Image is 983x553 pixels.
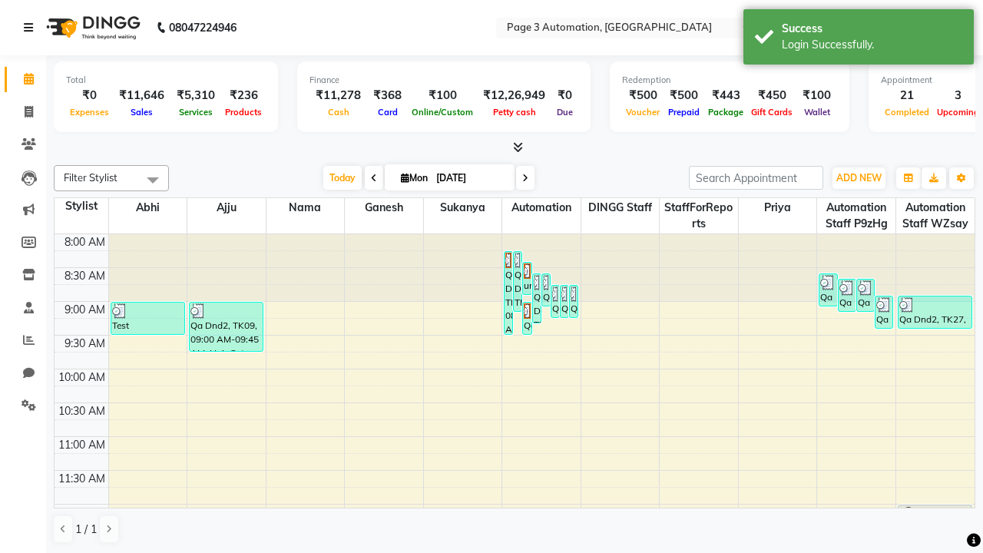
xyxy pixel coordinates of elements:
[61,234,108,250] div: 8:00 AM
[345,198,423,217] span: Ganesh
[553,107,577,118] span: Due
[782,21,962,37] div: Success
[55,198,108,214] div: Stylist
[899,296,972,328] div: Qa Dnd2, TK27, 08:55 AM-09:25 AM, Hair cut Below 12 years (Boy)
[857,280,874,311] div: Qa Dnd2, TK21, 08:40 AM-09:10 AM, Hair cut Below 12 years (Boy)
[324,107,353,118] span: Cash
[896,198,975,233] span: Automation Staff wZsay
[533,274,541,323] div: Qa Dnd2, TK26, 08:35 AM-09:20 AM, Hair Cut-Men
[55,403,108,419] div: 10:30 AM
[39,6,144,49] img: logo
[660,198,738,233] span: StaffForReports
[66,74,266,87] div: Total
[55,471,108,487] div: 11:30 AM
[502,198,581,217] span: Automation
[75,522,97,538] span: 1 / 1
[309,87,367,104] div: ₹11,278
[581,198,660,217] span: DINGG Staff
[109,198,187,217] span: Abhi
[397,172,432,184] span: Mon
[881,87,933,104] div: 21
[127,107,157,118] span: Sales
[367,87,408,104] div: ₹368
[881,107,933,118] span: Completed
[111,303,184,334] div: Test DoNotDelete, TK11, 09:00 AM-09:30 AM, Hair Cut By Expert-Men
[61,302,108,318] div: 9:00 AM
[689,166,823,190] input: Search Appointment
[309,74,578,87] div: Finance
[796,87,837,104] div: ₹100
[832,167,885,189] button: ADD NEW
[408,107,477,118] span: Online/Custom
[55,437,108,453] div: 11:00 AM
[61,268,108,284] div: 8:30 AM
[64,171,117,184] span: Filter Stylist
[819,274,836,306] div: Qa Dnd2, TK19, 08:35 AM-09:05 AM, Hair Cut By Expert-Men
[221,87,266,104] div: ₹236
[782,37,962,53] div: Login Successfully.
[664,107,703,118] span: Prepaid
[66,87,113,104] div: ₹0
[514,252,521,311] div: Qa Dnd2, TK22, 08:15 AM-09:10 AM, Special Hair Wash- Men
[704,87,747,104] div: ₹443
[175,107,217,118] span: Services
[551,87,578,104] div: ₹0
[66,107,113,118] span: Expenses
[56,505,108,521] div: 12:00 PM
[817,198,895,233] span: Automation Staff p9zHg
[432,167,508,190] input: 2025-09-01
[113,87,170,104] div: ₹11,646
[374,107,402,118] span: Card
[664,87,704,104] div: ₹500
[622,87,664,104] div: ₹500
[933,87,983,104] div: 3
[266,198,345,217] span: Nama
[190,303,263,351] div: Qa Dnd2, TK09, 09:00 AM-09:45 AM, Hair Cut-Men
[505,252,512,334] div: Qa Dnd2, TK17, 08:15 AM-09:30 AM, Hair Cut By Expert-Men,Hair Cut-Men
[542,274,550,306] div: Qa Dnd2, TK18, 08:35 AM-09:05 AM, Hair cut Below 12 years (Boy)
[523,263,531,294] div: undefined, TK16, 08:25 AM-08:55 AM, Hair cut Below 12 years (Boy)
[187,198,266,217] span: Ajju
[875,296,892,328] div: Qa Dnd2, TK28, 08:55 AM-09:25 AM, Hair cut Below 12 years (Boy)
[933,107,983,118] span: Upcoming
[523,303,531,334] div: Qa Dnd2, TK29, 09:00 AM-09:30 AM, Hair cut Below 12 years (Boy)
[170,87,221,104] div: ₹5,310
[408,87,477,104] div: ₹100
[323,166,362,190] span: Today
[561,286,568,317] div: Qa Dnd2, TK24, 08:45 AM-09:15 AM, Hair Cut By Expert-Men
[800,107,834,118] span: Wallet
[836,172,882,184] span: ADD NEW
[221,107,266,118] span: Products
[704,107,747,118] span: Package
[747,107,796,118] span: Gift Cards
[739,198,817,217] span: Priya
[622,74,837,87] div: Redemption
[489,107,540,118] span: Petty cash
[169,6,237,49] b: 08047224946
[424,198,502,217] span: Sukanya
[551,286,559,317] div: Qa Dnd2, TK23, 08:45 AM-09:15 AM, Hair Cut By Expert-Men
[622,107,664,118] span: Voucher
[570,286,578,317] div: Qa Dnd2, TK25, 08:45 AM-09:15 AM, Hair Cut By Expert-Men
[839,280,856,311] div: Qa Dnd2, TK20, 08:40 AM-09:10 AM, Hair Cut By Expert-Men
[55,369,108,386] div: 10:00 AM
[747,87,796,104] div: ₹450
[61,336,108,352] div: 9:30 AM
[477,87,551,104] div: ₹12,26,949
